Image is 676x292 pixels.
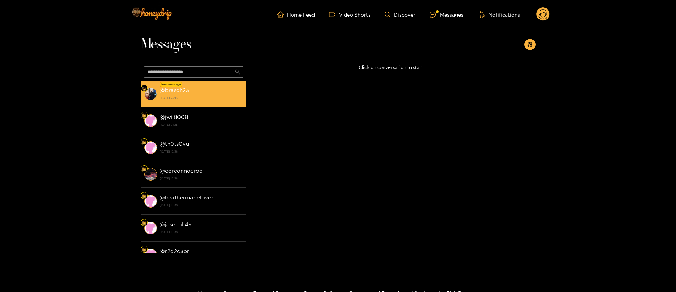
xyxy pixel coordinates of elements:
[142,194,146,198] img: Fan Level
[160,95,243,101] strong: [DATE] 23:13
[430,11,463,19] div: Messages
[142,87,146,91] img: Fan Level
[144,168,157,181] img: conversation
[524,39,536,50] button: appstore-add
[144,222,157,234] img: conversation
[142,113,146,118] img: Fan Level
[160,82,182,87] div: New message
[160,121,243,128] strong: [DATE] 21:25
[277,11,287,18] span: home
[160,148,243,155] strong: [DATE] 15:38
[246,64,536,72] p: Click on conversation to start
[477,11,522,18] button: Notifications
[160,195,213,201] strong: @ heathermarielover
[142,248,146,252] img: Fan Level
[142,140,146,144] img: Fan Level
[160,248,189,254] strong: @ r2d2c3pr
[144,249,157,261] img: conversation
[329,11,371,18] a: Video Shorts
[385,12,415,18] a: Discover
[160,175,243,181] strong: [DATE] 15:38
[144,88,157,100] img: conversation
[160,202,243,208] strong: [DATE] 15:38
[142,167,146,171] img: Fan Level
[160,141,189,147] strong: @ th0ts0vu
[160,229,243,235] strong: [DATE] 15:38
[160,221,191,227] strong: @ jaseball45
[527,42,532,48] span: appstore-add
[277,11,315,18] a: Home Feed
[160,114,188,120] strong: @ jwil8008
[144,141,157,154] img: conversation
[160,168,202,174] strong: @ corconnocroc
[235,69,240,75] span: search
[144,195,157,208] img: conversation
[144,114,157,127] img: conversation
[232,66,243,78] button: search
[142,221,146,225] img: Fan Level
[160,87,189,93] strong: @ brasch23
[141,36,191,53] span: Messages
[329,11,339,18] span: video-camera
